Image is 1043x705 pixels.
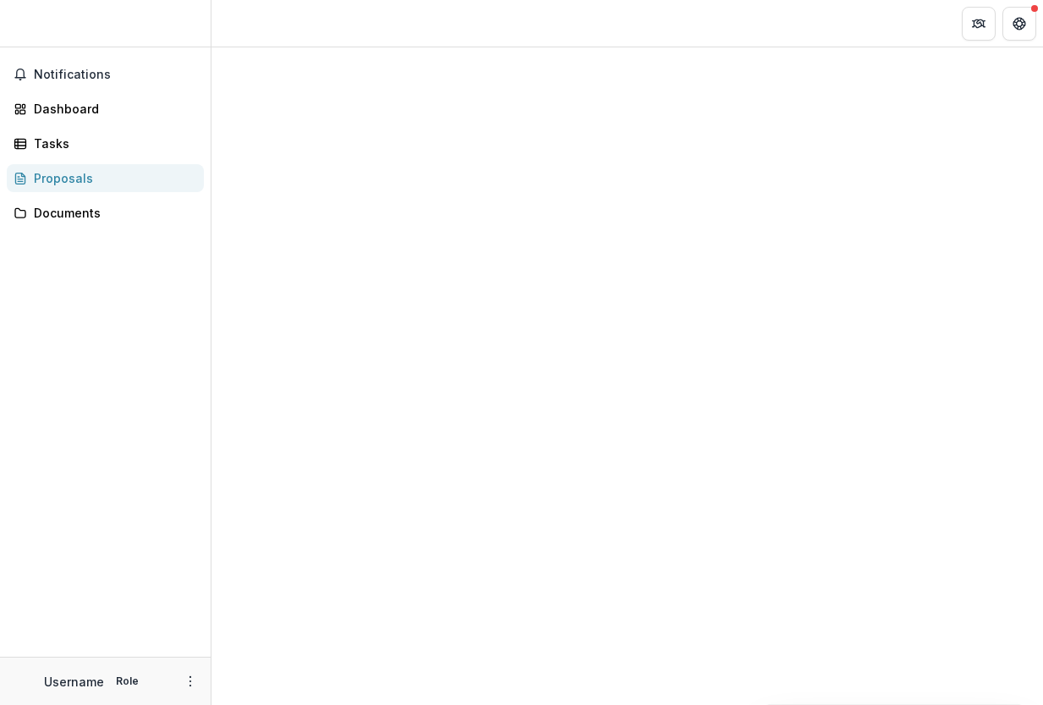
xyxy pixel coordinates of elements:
[7,61,204,88] button: Notifications
[962,7,996,41] button: Partners
[34,169,190,187] div: Proposals
[1002,7,1036,41] button: Get Help
[7,199,204,227] a: Documents
[34,100,190,118] div: Dashboard
[111,674,144,689] p: Role
[7,164,204,192] a: Proposals
[34,135,190,152] div: Tasks
[7,129,204,157] a: Tasks
[34,68,197,82] span: Notifications
[7,95,204,123] a: Dashboard
[34,204,190,222] div: Documents
[180,671,200,691] button: More
[44,673,104,691] p: Username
